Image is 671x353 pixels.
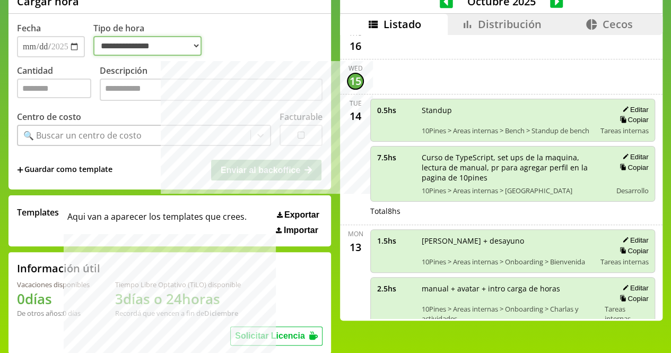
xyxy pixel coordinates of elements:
span: Standup [422,105,592,115]
button: Editar [619,152,648,161]
span: Exportar [284,210,319,220]
button: Solicitar Licencia [230,326,323,346]
span: Listado [384,17,421,31]
label: Centro de costo [17,111,81,123]
span: 1.5 hs [377,236,414,246]
span: 10Pines > Areas internas > Onboarding > Bienvenida [422,257,592,266]
div: Mon [348,229,363,238]
span: Tareas internas [600,126,648,135]
div: Wed [348,64,363,73]
span: 0.5 hs [377,105,414,115]
span: 10Pines > Areas internas > Onboarding > Charlas y actividades [422,304,597,323]
span: 10Pines > Areas internas > [GEOGRAPHIC_DATA] [422,186,604,195]
div: Tiempo Libre Optativo (TiLO) disponible [115,280,241,289]
textarea: Descripción [100,79,323,101]
span: +Guardar como template [17,164,112,176]
span: 7.5 hs [377,152,414,162]
button: Copiar [616,115,648,124]
b: Diciembre [204,308,238,318]
button: Exportar [274,210,323,220]
div: Vacaciones disponibles [17,280,90,289]
span: + [17,164,23,176]
span: manual + avatar + intro carga de horas [422,283,597,294]
h2: Información útil [17,261,100,275]
span: Cecos [602,17,632,31]
span: Desarrollo [616,186,648,195]
button: Editar [619,105,648,114]
button: Copiar [616,246,648,255]
span: 10Pines > Areas internas > Bench > Standup de bench [422,126,592,135]
button: Copiar [616,163,648,172]
div: Tue [350,99,362,108]
h1: 3 días o 24 horas [115,289,241,308]
span: Aqui van a aparecer los templates que crees. [67,206,247,235]
label: Fecha [17,22,41,34]
label: Tipo de hora [93,22,210,57]
div: 13 [347,238,364,255]
div: 16 [347,38,364,55]
span: Tareas internas [605,304,648,323]
span: Importar [284,226,318,235]
span: Templates [17,206,59,218]
div: scrollable content [340,35,663,320]
span: Distribución [478,17,542,31]
span: Solicitar Licencia [235,331,305,340]
div: 🔍 Buscar un centro de costo [23,130,142,141]
span: Curso de TypeScript, set ups de la maquina, lectura de manual, pr para agregar perfil en la pagin... [422,152,604,183]
div: 15 [347,73,364,90]
div: 14 [347,108,364,125]
div: Total 8 hs [370,206,655,216]
button: Editar [619,283,648,292]
label: Facturable [280,111,323,123]
span: Tareas internas [600,257,648,266]
select: Tipo de hora [93,36,202,56]
div: De otros años: 0 días [17,308,90,318]
label: Cantidad [17,65,100,104]
button: Editar [619,236,648,245]
span: [PERSON_NAME] + desayuno [422,236,592,246]
div: Recordá que vencen a fin de [115,308,241,318]
input: Cantidad [17,79,91,98]
label: Descripción [100,65,323,104]
button: Copiar [616,294,648,303]
span: 2.5 hs [377,283,414,294]
h1: 0 días [17,289,90,308]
